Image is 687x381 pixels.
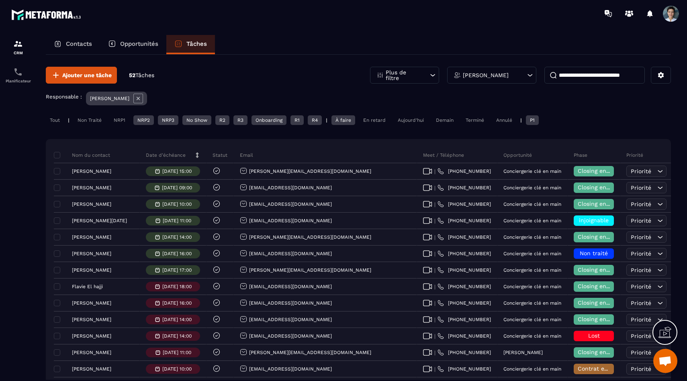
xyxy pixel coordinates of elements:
[434,267,436,273] span: |
[578,349,624,355] span: Closing en cours
[438,316,491,323] a: [PHONE_NUMBER]
[631,267,651,273] span: Priorité
[90,96,129,101] p: [PERSON_NAME]
[631,316,651,323] span: Priorité
[578,184,624,190] span: Closing en cours
[46,94,82,100] p: Responsable :
[162,366,192,372] p: [DATE] 10:00
[434,218,436,224] span: |
[580,250,608,256] span: Non traité
[158,115,178,125] div: NRP3
[162,201,192,207] p: [DATE] 10:00
[574,152,587,158] p: Phase
[438,333,491,339] a: [PHONE_NUMBER]
[434,317,436,323] span: |
[462,115,488,125] div: Terminé
[56,152,110,158] p: Nom du contact
[120,40,158,47] p: Opportunités
[146,152,186,158] p: Date d’échéance
[2,51,34,55] p: CRM
[578,365,620,372] span: Contrat envoyé
[463,72,509,78] p: [PERSON_NAME]
[72,185,111,190] p: [PERSON_NAME]
[162,300,192,306] p: [DATE] 16:00
[503,234,561,240] p: Conciergerie clé en main
[359,115,390,125] div: En retard
[72,350,111,355] p: [PERSON_NAME]
[290,115,304,125] div: R1
[578,201,624,207] span: Closing en cours
[578,234,624,240] span: Closing en cours
[308,115,322,125] div: R4
[438,168,491,174] a: [PHONE_NUMBER]
[578,283,624,289] span: Closing en cours
[626,152,643,158] p: Priorité
[438,366,491,372] a: [PHONE_NUMBER]
[438,217,491,224] a: [PHONE_NUMBER]
[653,349,677,373] div: Ouvrir le chat
[432,115,458,125] div: Demain
[631,217,651,224] span: Priorité
[74,115,106,125] div: Non Traité
[503,366,561,372] p: Conciergerie clé en main
[162,251,192,256] p: [DATE] 16:00
[434,350,436,356] span: |
[2,79,34,83] p: Planificateur
[162,168,192,174] p: [DATE] 15:00
[72,300,111,306] p: [PERSON_NAME]
[434,251,436,257] span: |
[434,201,436,207] span: |
[182,115,211,125] div: No Show
[46,35,100,54] a: Contacts
[72,234,111,240] p: [PERSON_NAME]
[503,218,561,223] p: Conciergerie clé en main
[68,117,70,123] p: |
[215,115,229,125] div: R2
[578,299,624,306] span: Closing en cours
[72,284,103,289] p: Flavie El hajji
[631,250,651,257] span: Priorité
[163,218,191,223] p: [DATE] 11:00
[503,201,561,207] p: Conciergerie clé en main
[13,39,23,49] img: formation
[438,349,491,356] a: [PHONE_NUMBER]
[162,267,192,273] p: [DATE] 17:00
[72,267,111,273] p: [PERSON_NAME]
[434,185,436,191] span: |
[240,152,253,158] p: Email
[162,333,192,339] p: [DATE] 14:00
[434,366,436,372] span: |
[503,284,561,289] p: Conciergerie clé en main
[72,333,111,339] p: [PERSON_NAME]
[11,7,84,22] img: logo
[503,300,561,306] p: Conciergerie clé en main
[631,366,651,372] span: Priorité
[423,152,464,158] p: Meet / Téléphone
[186,40,207,47] p: Tâches
[100,35,166,54] a: Opportunités
[503,267,561,273] p: Conciergerie clé en main
[135,72,154,78] span: Tâches
[578,168,624,174] span: Closing en cours
[578,316,624,322] span: Closing en cours
[631,184,651,191] span: Priorité
[386,70,421,81] p: Plus de filtre
[66,40,92,47] p: Contacts
[129,72,154,79] p: 52
[162,317,192,322] p: [DATE] 14:00
[438,201,491,207] a: [PHONE_NUMBER]
[503,251,561,256] p: Conciergerie clé en main
[438,267,491,273] a: [PHONE_NUMBER]
[13,67,23,77] img: scheduler
[326,117,327,123] p: |
[251,115,286,125] div: Onboarding
[631,201,651,207] span: Priorité
[46,115,64,125] div: Tout
[434,333,436,339] span: |
[631,234,651,240] span: Priorité
[503,333,561,339] p: Conciergerie clé en main
[631,333,651,339] span: Priorité
[631,300,651,306] span: Priorité
[163,350,191,355] p: [DATE] 11:00
[110,115,129,125] div: NRP1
